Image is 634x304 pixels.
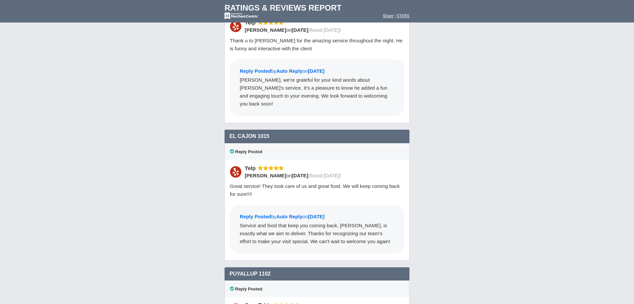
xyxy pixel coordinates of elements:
span: Puyallup 1102 [229,271,271,277]
img: Yelp [230,166,241,178]
a: Share [383,14,393,18]
img: mc-powered-by-logo-white-103.png [225,13,259,19]
div: on [245,172,400,179]
span: [DATE] [308,214,325,219]
div: by on [240,213,394,222]
span: (found [DATE]) [308,27,341,33]
div: Yelp [245,19,258,26]
span: [PERSON_NAME] [245,173,286,178]
span: Reply Posted [240,68,271,74]
div: Yelp [245,165,258,172]
span: Reply Posted [230,286,262,291]
span: | [394,14,395,18]
div: [PERSON_NAME], we're grateful for your kind words about [PERSON_NAME]'s service. It’s a pleasure ... [240,76,394,108]
span: Auto Reply [276,214,302,219]
span: [PERSON_NAME] [245,27,286,33]
span: Reply Posted [230,149,262,154]
span: El Cajon 1015 [229,133,269,139]
div: Service and food that keep you coming back, [PERSON_NAME], is exactly what we aim to deliver. Tha... [240,222,394,245]
div: on [245,26,400,33]
span: Auto Reply [276,68,302,74]
span: Great service! They took care of us and great food. We will keep coming back for sure!!!! [230,183,400,197]
a: STARS [397,14,409,18]
span: [DATE] [292,173,308,178]
span: Thank u to [PERSON_NAME] for the amazing service throughout the night. He is funny and interactiv... [230,38,403,51]
span: [DATE] [292,27,308,33]
span: Reply Posted [240,214,271,219]
span: (found [DATE]) [308,173,341,178]
div: by on [240,67,394,76]
span: [DATE] [308,68,325,74]
img: Yelp [230,21,241,32]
